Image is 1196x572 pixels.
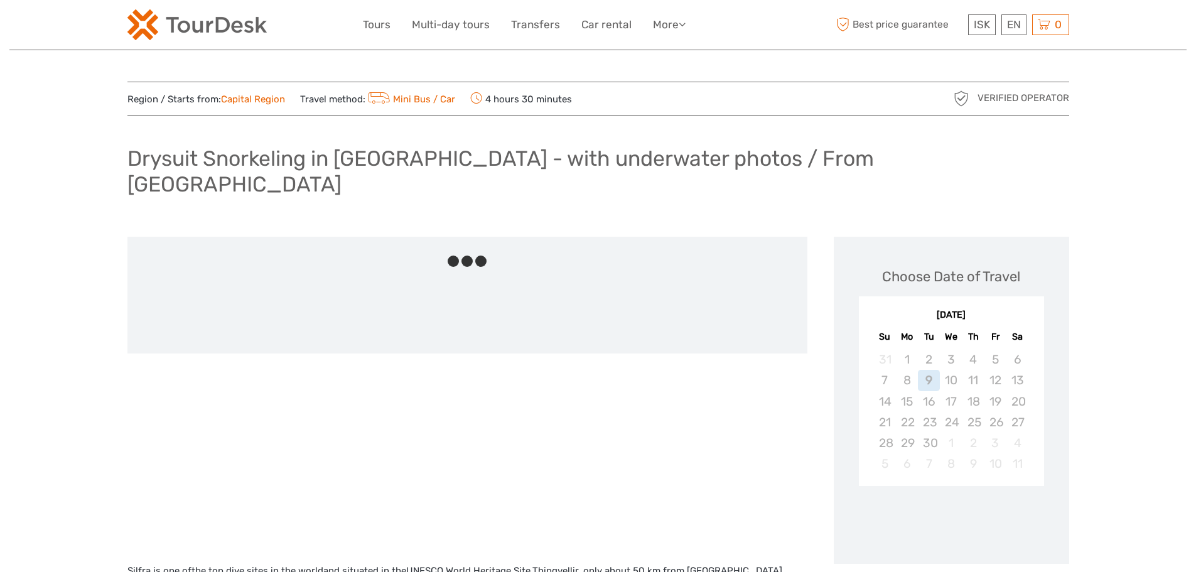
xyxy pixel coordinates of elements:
a: Transfers [511,16,560,34]
div: Sa [1006,328,1028,345]
div: Not available Thursday, October 9th, 2025 [962,453,984,474]
div: Not available Wednesday, October 8th, 2025 [940,453,962,474]
div: Not available Thursday, September 11th, 2025 [962,370,984,391]
span: Region / Starts from: [127,93,285,106]
div: Not available Saturday, September 27th, 2025 [1006,412,1028,433]
div: Choose Date of Travel [882,267,1020,286]
div: Not available Sunday, September 21st, 2025 [874,412,896,433]
div: Not available Wednesday, September 17th, 2025 [940,391,962,412]
div: Not available Tuesday, September 16th, 2025 [918,391,940,412]
div: Loading... [947,518,956,526]
span: 0 [1053,18,1064,31]
div: Not available Monday, September 1st, 2025 [896,349,918,370]
div: Not available Monday, October 6th, 2025 [896,453,918,474]
div: Not available Monday, September 15th, 2025 [896,391,918,412]
div: Su [874,328,896,345]
div: Not available Tuesday, October 7th, 2025 [918,453,940,474]
div: Not available Thursday, September 25th, 2025 [962,412,984,433]
div: Not available Thursday, September 18th, 2025 [962,391,984,412]
div: Not available Friday, October 3rd, 2025 [984,433,1006,453]
div: Not available Friday, September 19th, 2025 [984,391,1006,412]
span: 4 hours 30 minutes [470,90,572,107]
div: Not available Saturday, October 4th, 2025 [1006,433,1028,453]
div: [DATE] [859,309,1044,322]
div: Not available Saturday, October 11th, 2025 [1006,453,1028,474]
span: Verified Operator [978,92,1069,105]
div: Not available Friday, September 26th, 2025 [984,412,1006,433]
div: Not available Sunday, August 31st, 2025 [874,349,896,370]
div: Not available Wednesday, September 24th, 2025 [940,412,962,433]
h1: Drysuit Snorkeling in [GEOGRAPHIC_DATA] - with underwater photos / From [GEOGRAPHIC_DATA] [127,146,1069,197]
div: Not available Sunday, September 7th, 2025 [874,370,896,391]
div: Not available Friday, September 12th, 2025 [984,370,1006,391]
div: Not available Monday, September 22nd, 2025 [896,412,918,433]
div: We [940,328,962,345]
div: Not available Tuesday, September 23rd, 2025 [918,412,940,433]
a: Mini Bus / Car [365,94,456,105]
div: Th [962,328,984,345]
div: Not available Sunday, September 14th, 2025 [874,391,896,412]
div: Not available Monday, September 8th, 2025 [896,370,918,391]
div: Not available Wednesday, September 3rd, 2025 [940,349,962,370]
div: Not available Thursday, September 4th, 2025 [962,349,984,370]
div: Not available Sunday, September 28th, 2025 [874,433,896,453]
div: Not available Friday, October 10th, 2025 [984,453,1006,474]
div: Not available Friday, September 5th, 2025 [984,349,1006,370]
a: Multi-day tours [412,16,490,34]
div: month 2025-09 [863,349,1040,474]
div: Fr [984,328,1006,345]
div: Not available Tuesday, September 9th, 2025 [918,370,940,391]
div: Not available Tuesday, September 30th, 2025 [918,433,940,453]
div: Not available Saturday, September 20th, 2025 [1006,391,1028,412]
div: Not available Wednesday, September 10th, 2025 [940,370,962,391]
a: Capital Region [221,94,285,105]
a: Car rental [581,16,632,34]
div: Not available Saturday, September 13th, 2025 [1006,370,1028,391]
div: Not available Thursday, October 2nd, 2025 [962,433,984,453]
span: ISK [974,18,990,31]
div: Not available Tuesday, September 2nd, 2025 [918,349,940,370]
span: Best price guarantee [834,14,965,35]
span: Travel method: [300,90,456,107]
div: Not available Monday, September 29th, 2025 [896,433,918,453]
a: More [653,16,686,34]
a: Tours [363,16,391,34]
img: 120-15d4194f-c635-41b9-a512-a3cb382bfb57_logo_small.png [127,9,267,40]
div: Mo [896,328,918,345]
div: Tu [918,328,940,345]
div: EN [1001,14,1026,35]
div: Not available Wednesday, October 1st, 2025 [940,433,962,453]
img: verified_operator_grey_128.png [951,89,971,109]
div: Not available Sunday, October 5th, 2025 [874,453,896,474]
div: Not available Saturday, September 6th, 2025 [1006,349,1028,370]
